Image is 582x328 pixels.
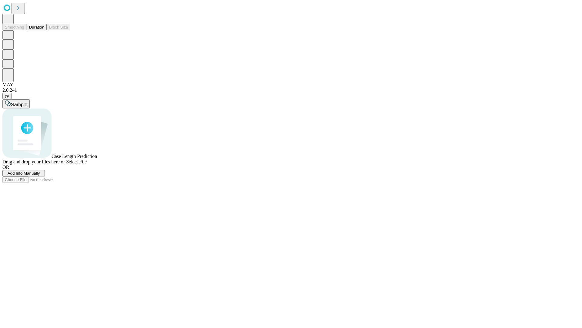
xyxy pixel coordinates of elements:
[2,82,580,87] div: MAY
[2,93,12,99] button: @
[52,154,97,159] span: Case Length Prediction
[5,94,9,98] span: @
[66,159,87,164] span: Select File
[11,102,27,107] span: Sample
[2,159,65,164] span: Drag and drop your files here or
[2,99,30,108] button: Sample
[27,24,47,30] button: Duration
[2,24,27,30] button: Smoothing
[47,24,70,30] button: Block Size
[2,165,9,170] span: OR
[2,87,580,93] div: 2.0.241
[2,170,45,176] button: Add Info Manually
[8,171,40,176] span: Add Info Manually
